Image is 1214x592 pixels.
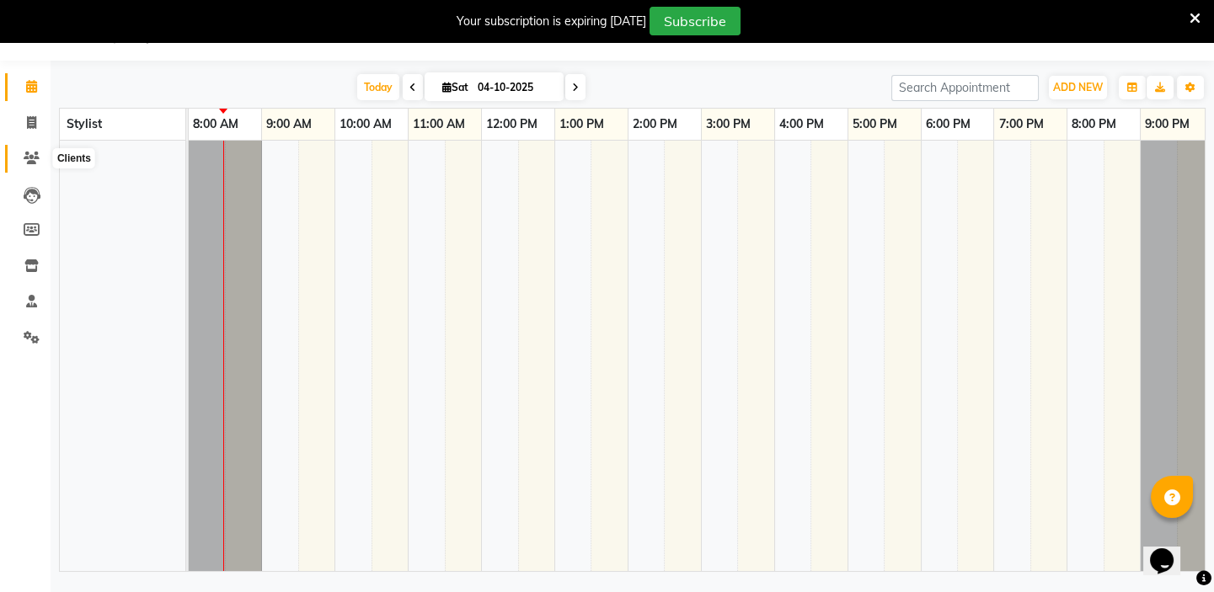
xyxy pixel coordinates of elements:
a: 2:00 PM [628,112,682,136]
a: 10:00 AM [335,112,396,136]
span: Today [357,74,399,100]
button: ADD NEW [1049,76,1107,99]
span: ADD NEW [1053,81,1103,93]
iframe: chat widget [1143,525,1197,575]
a: 12:00 PM [482,112,542,136]
input: 2025-10-04 [473,75,557,100]
a: 1:00 PM [555,112,608,136]
div: Clients [53,148,95,168]
a: 9:00 AM [262,112,316,136]
a: 5:00 PM [848,112,901,136]
a: 9:00 PM [1141,112,1194,136]
div: Your subscription is expiring [DATE] [457,13,646,30]
a: 11:00 AM [409,112,469,136]
a: 8:00 AM [189,112,243,136]
a: 6:00 PM [922,112,975,136]
button: Subscribe [650,7,741,35]
span: Sat [438,81,473,93]
span: Stylist [67,116,102,131]
a: 3:00 PM [702,112,755,136]
input: Search Appointment [891,75,1039,101]
a: 8:00 PM [1067,112,1120,136]
a: 7:00 PM [994,112,1047,136]
a: 4:00 PM [775,112,828,136]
